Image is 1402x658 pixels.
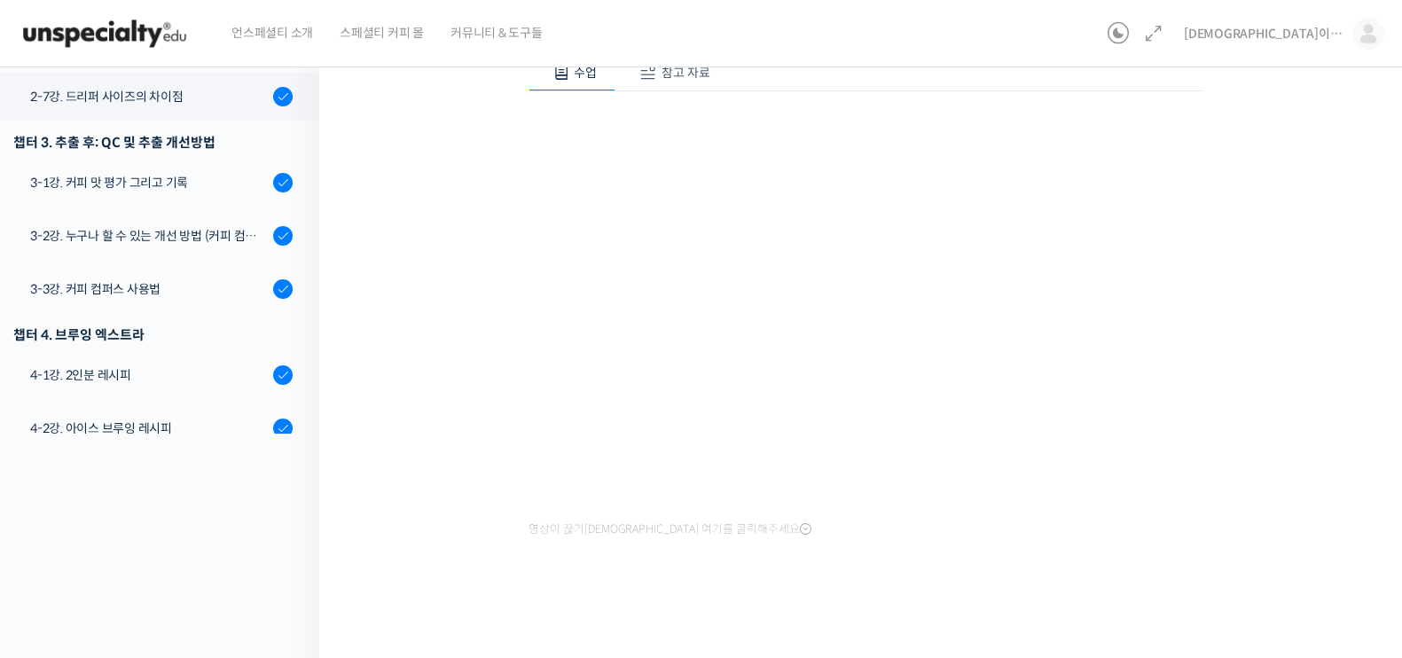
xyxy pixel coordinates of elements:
span: 대화 [162,538,184,552]
span: 영상이 끊기[DEMOGRAPHIC_DATA] 여기를 클릭해주세요 [529,522,811,537]
div: 2-7강. 드리퍼 사이즈의 차이점 [30,87,268,106]
span: 참고 자료 [662,65,710,81]
a: 홈 [5,511,117,555]
a: 설정 [229,511,341,555]
span: 1 [180,510,186,524]
div: 3-3강. 커피 컴퍼스 사용법 [30,279,268,299]
div: 3-1강. 커피 맛 평가 그리고 기록 [30,173,268,192]
div: 3-2강. 누구나 할 수 있는 개선 방법 (커피 컴퍼스) [30,226,268,246]
a: 1대화 [117,511,229,555]
span: 홈 [56,537,67,552]
div: 4-2강. 아이스 브루잉 레시피 [30,419,268,438]
div: 챕터 4. 브루잉 엑스트라 [13,323,293,347]
div: 챕터 3. 추출 후: QC 및 추출 개선방법 [13,130,293,154]
div: 4-1강. 2인분 레시피 [30,365,268,385]
span: 수업 [574,65,597,81]
span: 설정 [274,537,295,552]
span: [DEMOGRAPHIC_DATA]이라부러 [1184,26,1343,42]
